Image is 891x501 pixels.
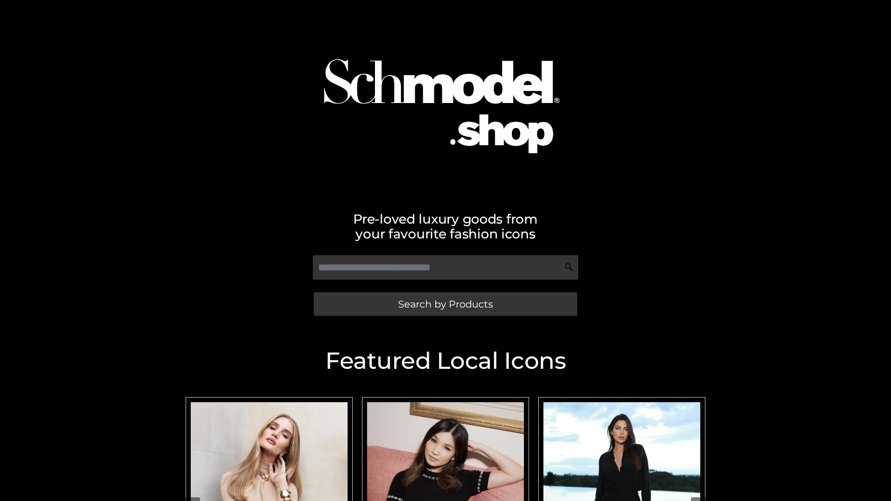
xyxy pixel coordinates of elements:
img: Search Icon [564,263,574,272]
a: Search by Products [314,292,577,316]
span: Search by Products [398,299,493,309]
h2: Featured Local Icons​ [181,349,710,373]
h2: Pre-loved luxury goods from your favourite fashion icons [181,212,710,241]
